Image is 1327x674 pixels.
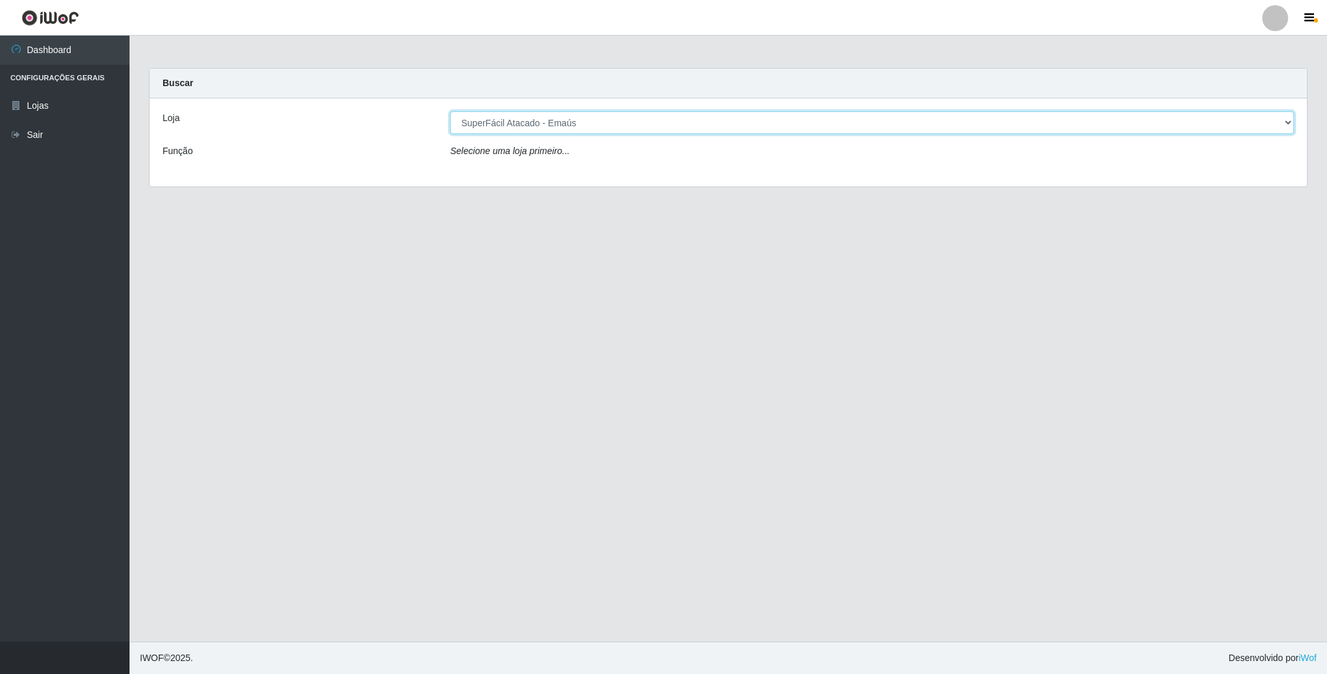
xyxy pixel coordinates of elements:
[140,651,193,665] span: © 2025 .
[1229,651,1317,665] span: Desenvolvido por
[21,10,79,26] img: CoreUI Logo
[140,653,164,663] span: IWOF
[1299,653,1317,663] a: iWof
[163,144,193,158] label: Função
[163,111,179,125] label: Loja
[450,146,569,156] i: Selecione uma loja primeiro...
[163,78,193,88] strong: Buscar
